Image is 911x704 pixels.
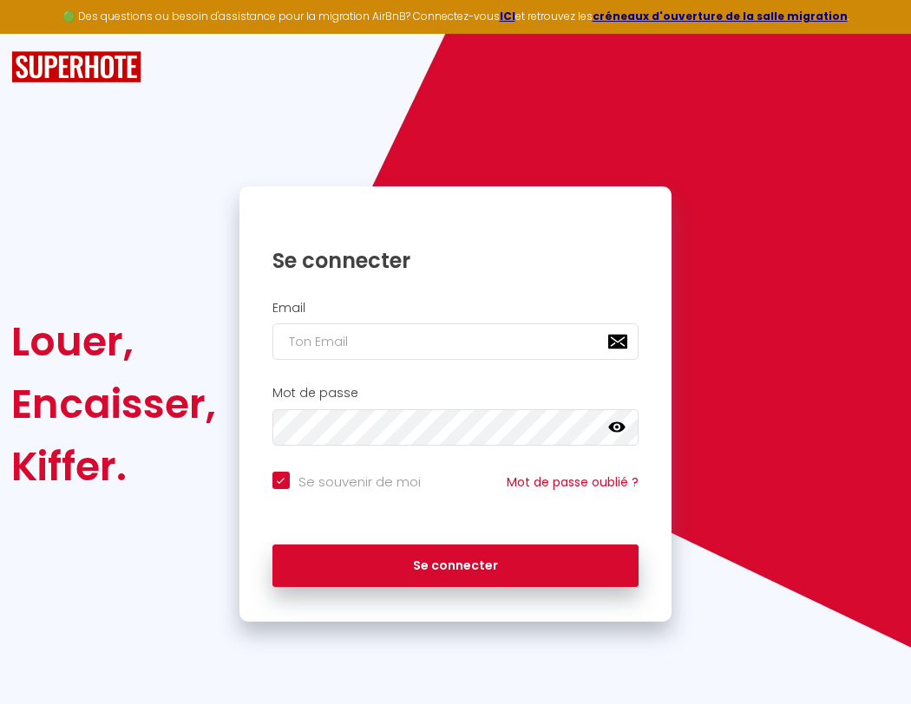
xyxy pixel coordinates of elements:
[500,9,515,23] a: ICI
[11,373,216,435] div: Encaisser,
[593,9,848,23] a: créneaux d'ouverture de la salle migration
[272,386,639,401] h2: Mot de passe
[11,51,141,83] img: SuperHote logo
[11,435,216,498] div: Kiffer.
[272,301,639,316] h2: Email
[11,310,216,373] div: Louer,
[507,473,639,491] a: Mot de passe oublié ?
[272,323,639,360] input: Ton Email
[272,247,639,274] h1: Se connecter
[272,544,639,588] button: Se connecter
